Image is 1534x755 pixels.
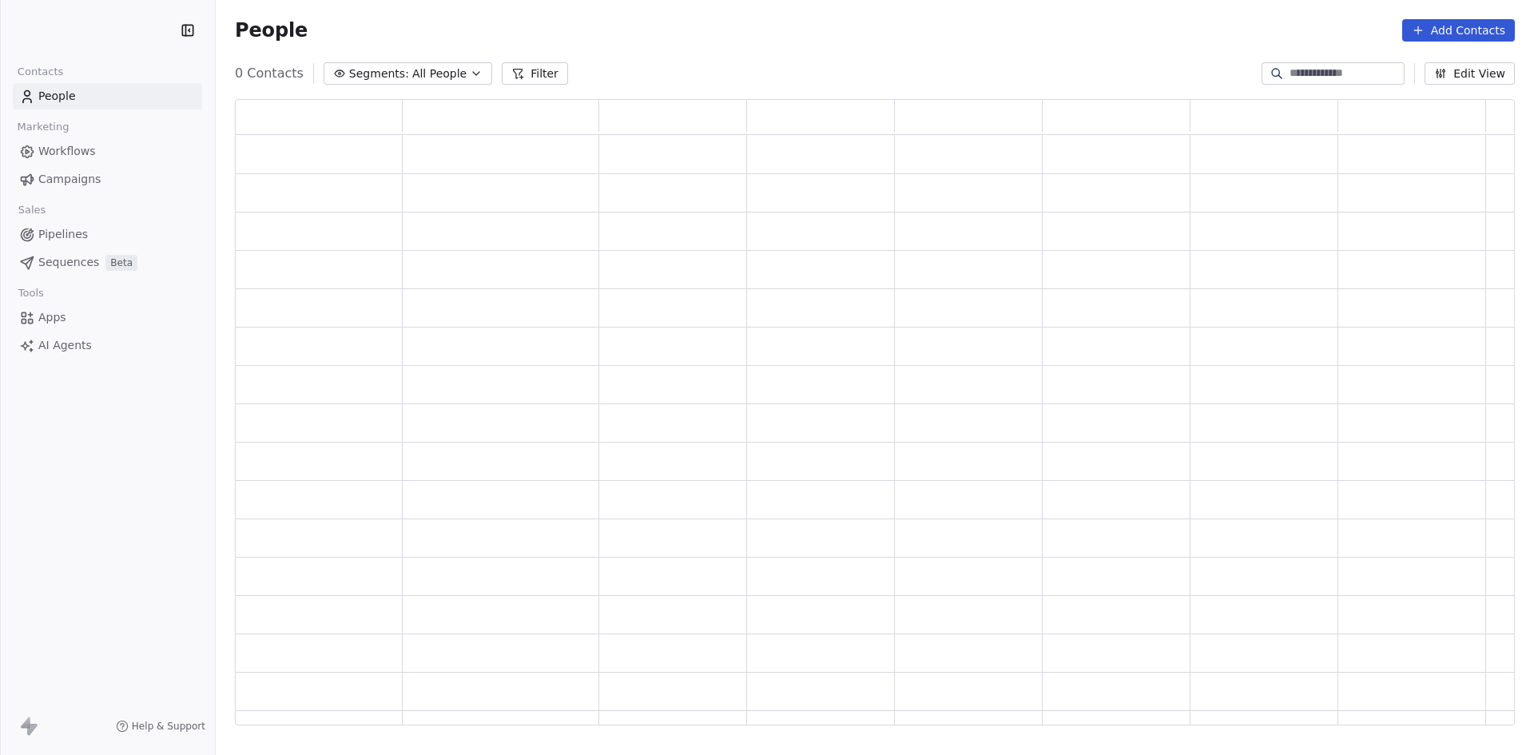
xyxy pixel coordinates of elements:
[132,720,205,733] span: Help & Support
[38,309,66,326] span: Apps
[38,337,92,354] span: AI Agents
[13,249,202,276] a: SequencesBeta
[38,254,99,271] span: Sequences
[502,62,568,85] button: Filter
[38,226,88,243] span: Pipelines
[1402,19,1515,42] button: Add Contacts
[235,64,304,83] span: 0 Contacts
[13,166,202,193] a: Campaigns
[13,304,202,331] a: Apps
[13,138,202,165] a: Workflows
[1425,62,1515,85] button: Edit View
[11,198,53,222] span: Sales
[13,83,202,109] a: People
[10,115,76,139] span: Marketing
[11,281,50,305] span: Tools
[235,18,308,42] span: People
[116,720,205,733] a: Help & Support
[412,66,467,82] span: All People
[349,66,409,82] span: Segments:
[38,88,76,105] span: People
[38,171,101,188] span: Campaigns
[38,143,96,160] span: Workflows
[10,60,70,84] span: Contacts
[13,332,202,359] a: AI Agents
[105,255,137,271] span: Beta
[13,221,202,248] a: Pipelines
